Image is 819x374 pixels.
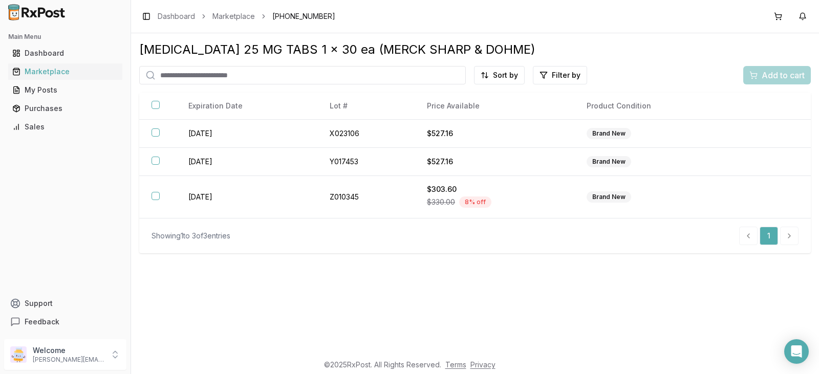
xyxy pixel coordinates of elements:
[427,197,455,207] span: $330.00
[493,70,518,80] span: Sort by
[4,119,126,135] button: Sales
[8,118,122,136] a: Sales
[427,157,562,167] div: $527.16
[176,93,317,120] th: Expiration Date
[4,45,126,61] button: Dashboard
[459,196,491,208] div: 8 % off
[33,356,104,364] p: [PERSON_NAME][EMAIL_ADDRESS][DOMAIN_NAME]
[10,346,27,363] img: User avatar
[8,44,122,62] a: Dashboard
[317,148,415,176] td: Y017453
[427,128,562,139] div: $527.16
[739,227,799,245] nav: pagination
[176,148,317,176] td: [DATE]
[4,294,126,313] button: Support
[317,93,415,120] th: Lot #
[25,317,59,327] span: Feedback
[4,82,126,98] button: My Posts
[760,227,778,245] a: 1
[317,176,415,218] td: Z010345
[8,33,122,41] h2: Main Menu
[152,231,230,241] div: Showing 1 to 3 of 3 entries
[12,67,118,77] div: Marketplace
[445,360,466,369] a: Terms
[552,70,580,80] span: Filter by
[158,11,195,21] a: Dashboard
[427,184,562,194] div: $303.60
[4,4,70,20] img: RxPost Logo
[317,120,415,148] td: X023106
[33,345,104,356] p: Welcome
[12,48,118,58] div: Dashboard
[587,128,631,139] div: Brand New
[12,103,118,114] div: Purchases
[470,360,495,369] a: Privacy
[8,62,122,81] a: Marketplace
[574,93,734,120] th: Product Condition
[587,156,631,167] div: Brand New
[8,81,122,99] a: My Posts
[176,176,317,218] td: [DATE]
[212,11,255,21] a: Marketplace
[4,100,126,117] button: Purchases
[176,120,317,148] td: [DATE]
[474,66,525,84] button: Sort by
[272,11,335,21] span: [PHONE_NUMBER]
[4,63,126,80] button: Marketplace
[784,339,809,364] div: Open Intercom Messenger
[587,191,631,203] div: Brand New
[533,66,587,84] button: Filter by
[139,41,811,58] div: [MEDICAL_DATA] 25 MG TABS 1 x 30 ea (MERCK SHARP & DOHME)
[12,85,118,95] div: My Posts
[4,313,126,331] button: Feedback
[12,122,118,132] div: Sales
[8,99,122,118] a: Purchases
[158,11,335,21] nav: breadcrumb
[415,93,574,120] th: Price Available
